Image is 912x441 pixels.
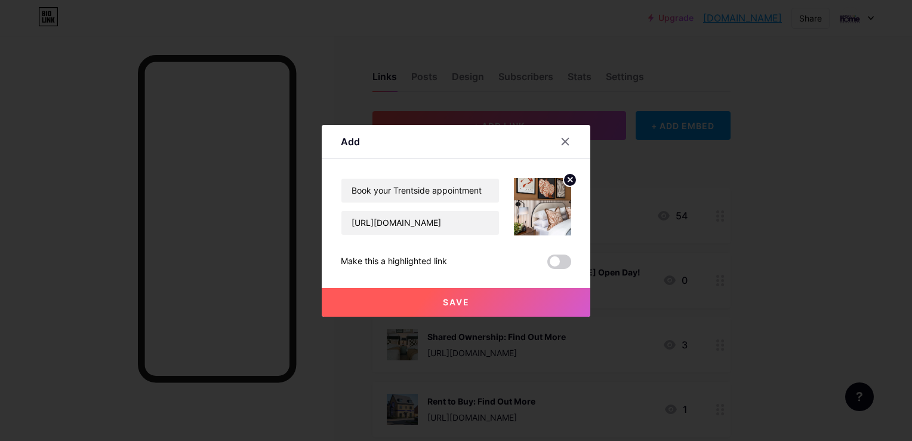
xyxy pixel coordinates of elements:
[341,134,360,149] div: Add
[341,211,499,235] input: URL
[322,288,590,317] button: Save
[341,255,447,269] div: Make this a highlighted link
[514,178,571,235] img: link_thumbnail
[341,179,499,203] input: Title
[443,297,470,307] span: Save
